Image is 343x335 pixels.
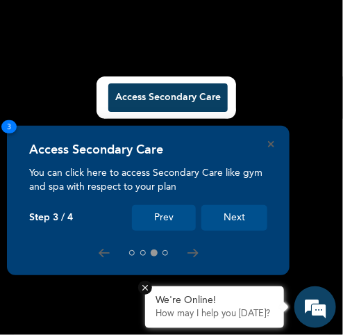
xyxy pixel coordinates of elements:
span: 3 [1,120,17,133]
p: How may I help you today? [156,309,274,320]
button: Next [201,205,267,231]
button: Prev [132,205,196,231]
button: Access Secondary Care [108,83,228,112]
p: Step 3 / 4 [29,212,73,224]
p: You can click here to access Secondary Care like gym and spa with respect to your plan [29,166,267,194]
div: We're Online! [156,295,274,307]
button: Close [268,141,274,147]
h4: Access Secondary Care [29,142,163,158]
